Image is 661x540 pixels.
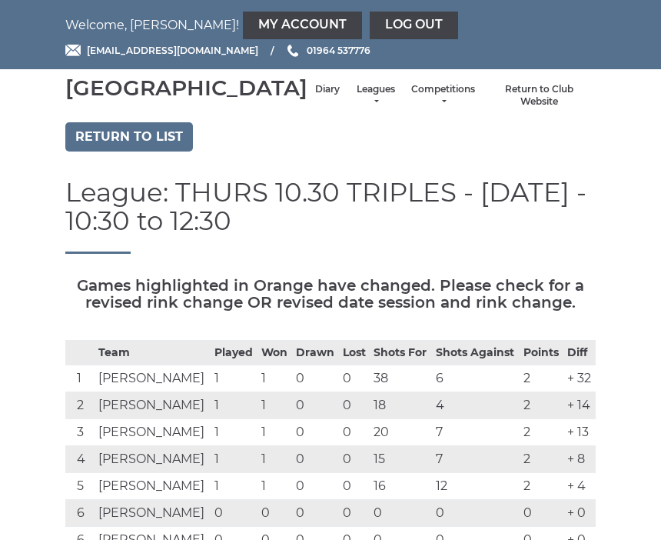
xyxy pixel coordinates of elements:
[65,122,193,152] a: Return to list
[339,472,370,499] td: 0
[287,45,298,57] img: Phone us
[370,12,458,39] a: Log out
[520,418,563,445] td: 2
[339,392,370,418] td: 0
[211,392,257,418] td: 1
[339,445,370,472] td: 0
[292,392,339,418] td: 0
[520,365,563,392] td: 2
[95,472,211,499] td: [PERSON_NAME]
[563,418,596,445] td: + 13
[432,365,520,392] td: 6
[292,445,339,472] td: 0
[315,83,340,96] a: Diary
[257,472,292,499] td: 1
[339,365,370,392] td: 0
[211,472,257,499] td: 1
[65,277,596,311] h5: Games highlighted in Orange have changed. Please check for a revised rink change OR revised date ...
[211,340,257,365] th: Played
[65,178,596,254] h1: League: THURS 10.30 TRIPLES - [DATE] - 10:30 to 12:30
[370,392,432,418] td: 18
[490,83,588,108] a: Return to Club Website
[95,418,211,445] td: [PERSON_NAME]
[257,340,292,365] th: Won
[257,445,292,472] td: 1
[95,365,211,392] td: [PERSON_NAME]
[211,445,257,472] td: 1
[370,418,432,445] td: 20
[65,76,307,100] div: [GEOGRAPHIC_DATA]
[87,45,258,56] span: [EMAIL_ADDRESS][DOMAIN_NAME]
[370,499,432,526] td: 0
[292,365,339,392] td: 0
[432,499,520,526] td: 0
[432,418,520,445] td: 7
[339,418,370,445] td: 0
[65,472,95,499] td: 5
[65,392,95,418] td: 2
[95,340,211,365] th: Team
[65,418,95,445] td: 3
[211,499,257,526] td: 0
[370,365,432,392] td: 38
[292,340,339,365] th: Drawn
[520,392,563,418] td: 2
[563,472,596,499] td: + 4
[307,45,370,56] span: 01964 537776
[563,499,596,526] td: + 0
[520,472,563,499] td: 2
[370,340,432,365] th: Shots For
[292,418,339,445] td: 0
[257,418,292,445] td: 1
[432,472,520,499] td: 12
[95,499,211,526] td: [PERSON_NAME]
[292,472,339,499] td: 0
[520,499,563,526] td: 0
[257,392,292,418] td: 1
[292,499,339,526] td: 0
[257,365,292,392] td: 1
[411,83,475,108] a: Competitions
[95,445,211,472] td: [PERSON_NAME]
[65,12,596,39] nav: Welcome, [PERSON_NAME]!
[211,365,257,392] td: 1
[285,43,370,58] a: Phone us 01964 537776
[355,83,396,108] a: Leagues
[520,340,563,365] th: Points
[370,445,432,472] td: 15
[563,445,596,472] td: + 8
[243,12,362,39] a: My Account
[65,499,95,526] td: 6
[432,340,520,365] th: Shots Against
[211,418,257,445] td: 1
[563,365,596,392] td: + 32
[432,392,520,418] td: 4
[520,445,563,472] td: 2
[65,365,95,392] td: 1
[563,340,596,365] th: Diff
[65,445,95,472] td: 4
[339,340,370,365] th: Lost
[370,472,432,499] td: 16
[563,392,596,418] td: + 14
[95,392,211,418] td: [PERSON_NAME]
[65,43,258,58] a: Email [EMAIL_ADDRESS][DOMAIN_NAME]
[432,445,520,472] td: 7
[257,499,292,526] td: 0
[339,499,370,526] td: 0
[65,45,81,56] img: Email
